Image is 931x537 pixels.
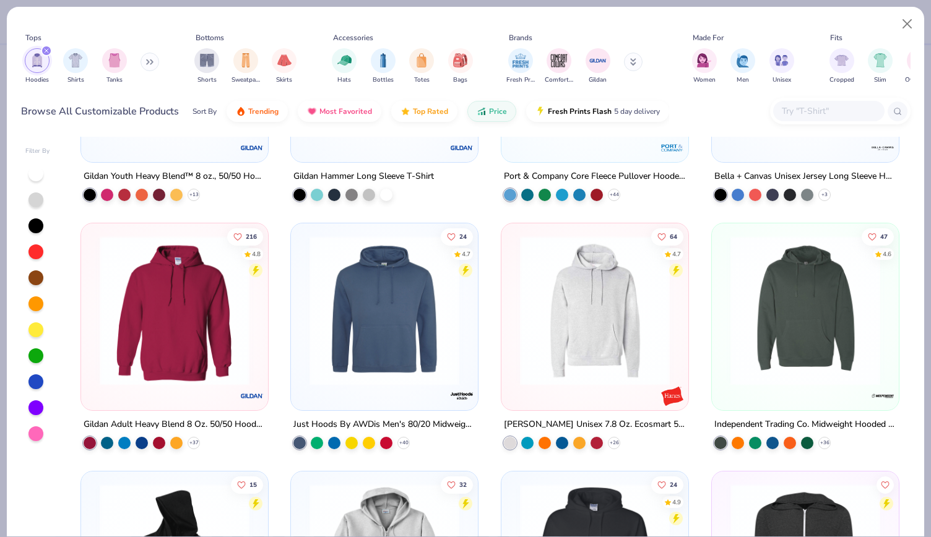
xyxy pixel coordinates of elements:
[239,53,253,67] img: Sweatpants Image
[277,53,292,67] img: Skirts Image
[504,169,686,184] div: Port & Company Core Fleece Pullover Hooded Sweatshirt
[550,51,568,70] img: Comfort Colors Image
[862,228,894,245] button: Like
[462,249,471,259] div: 4.7
[874,75,886,85] span: Slim
[337,75,351,85] span: Hats
[660,383,685,408] img: Hanes logo
[883,249,891,259] div: 4.6
[821,191,828,199] span: + 3
[774,53,789,67] img: Unisex Image
[67,75,84,85] span: Shirts
[736,53,750,67] img: Men Image
[506,48,535,85] div: filter for Fresh Prints
[781,104,876,118] input: Try "T-Shirt"
[106,75,123,85] span: Tanks
[63,48,88,85] div: filter for Shirts
[25,147,50,156] div: Filter By
[829,48,854,85] button: filter button
[25,48,50,85] button: filter button
[651,476,683,493] button: Like
[415,53,428,67] img: Totes Image
[880,233,888,239] span: 47
[194,48,219,85] button: filter button
[773,75,791,85] span: Unisex
[589,51,607,70] img: Gildan Image
[820,439,829,446] span: + 36
[21,104,179,119] div: Browse All Customizable Products
[692,48,717,85] div: filter for Women
[337,53,352,67] img: Hats Image
[332,48,357,85] button: filter button
[293,416,475,432] div: Just Hoods By AWDis Men's 80/20 Midweight College Hooded Sweatshirt
[651,228,683,245] button: Like
[453,75,467,85] span: Bags
[333,32,373,43] div: Accessories
[489,106,507,116] span: Price
[730,48,755,85] button: filter button
[769,48,794,85] div: filter for Unisex
[255,236,417,385] img: a164e800-7022-4571-a324-30c76f641635
[246,233,257,239] span: 216
[414,75,430,85] span: Totes
[873,53,887,67] img: Slim Image
[196,32,224,43] div: Bottoms
[769,48,794,85] button: filter button
[877,476,894,493] button: Like
[514,236,676,385] img: fe3aba7b-4693-4b3e-ab95-a32d4261720b
[69,53,83,67] img: Shirts Image
[189,191,198,199] span: + 13
[272,48,297,85] div: filter for Skirts
[714,169,896,184] div: Bella + Canvas Unisex Jersey Long Sleeve Hoodie
[399,439,409,446] span: + 40
[834,53,849,67] img: Cropped Image
[449,383,474,408] img: Just Hoods By AWDis logo
[102,48,127,85] button: filter button
[697,53,711,67] img: Women Image
[84,416,266,432] div: Gildan Adult Heavy Blend 8 Oz. 50/50 Hooded Sweatshirt
[868,48,893,85] div: filter for Slim
[586,48,610,85] button: filter button
[670,481,677,488] span: 24
[25,75,49,85] span: Hoodies
[189,439,198,446] span: + 37
[614,105,660,119] span: 5 day delivery
[276,75,292,85] span: Skirts
[448,48,473,85] button: filter button
[672,249,681,259] div: 4.7
[232,75,260,85] span: Sweatpants
[298,101,381,122] button: Most Favorited
[692,48,717,85] button: filter button
[693,32,724,43] div: Made For
[409,48,434,85] button: filter button
[249,481,257,488] span: 15
[504,416,686,432] div: [PERSON_NAME] Unisex 7.8 Oz. Ecosmart 50/50 Pullover Hooded Sweatshirt
[30,53,44,67] img: Hoodies Image
[200,53,214,67] img: Shorts Image
[239,135,264,160] img: Gildan logo
[252,249,261,259] div: 4.8
[829,75,854,85] span: Cropped
[227,228,263,245] button: Like
[737,75,749,85] span: Men
[453,53,467,67] img: Bags Image
[724,236,886,385] img: 3644f833-5bb2-4f83-981f-b4a4ab244a55
[371,48,396,85] button: filter button
[332,48,357,85] div: filter for Hats
[896,12,919,36] button: Close
[232,48,260,85] button: filter button
[413,106,448,116] span: Top Rated
[460,233,467,239] span: 24
[511,51,530,70] img: Fresh Prints Image
[102,48,127,85] div: filter for Tanks
[610,439,619,446] span: + 26
[63,48,88,85] button: filter button
[239,383,264,408] img: Gildan logo
[376,53,390,67] img: Bottles Image
[193,106,217,117] div: Sort By
[194,48,219,85] div: filter for Shorts
[589,75,607,85] span: Gildan
[548,106,612,116] span: Fresh Prints Flash
[660,135,685,160] img: Port & Company logo
[467,101,516,122] button: Price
